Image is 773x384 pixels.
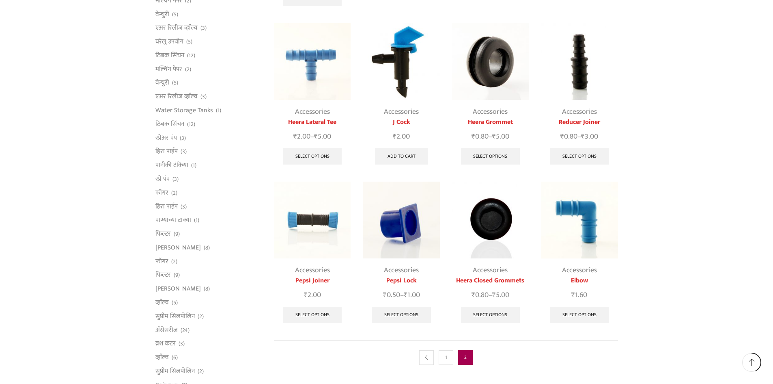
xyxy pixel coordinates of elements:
[204,244,210,252] span: (8)
[404,289,420,301] bdi: 1.00
[541,23,618,100] img: Reducer Joiner
[283,148,342,165] a: Select options for “Heera Lateral Tee”
[171,258,177,266] span: (2)
[461,307,520,323] a: Select options for “Heera Closed Grommets”
[363,290,439,301] span: –
[541,117,618,127] a: Reducer Joiner
[172,299,178,307] span: (5)
[185,65,191,74] span: (2)
[383,289,400,301] bdi: 0.50
[550,148,609,165] a: Select options for “Reducer Joiner”
[181,326,189,334] span: (24)
[452,23,529,100] img: Heera Grommet
[155,200,178,213] a: हिरा पाईप
[452,276,529,286] a: Heera Closed Grommets
[181,148,187,156] span: (3)
[155,21,198,35] a: एअर रिलीज व्हाॅल्व
[155,295,169,309] a: व्हाॅल्व
[363,117,439,127] a: J Cock
[155,145,178,158] a: हिरा पाईप
[186,38,192,46] span: (5)
[293,130,310,143] bdi: 2.00
[155,364,195,378] a: सुप्रीम सिलपोलिन
[200,93,207,101] span: (3)
[155,172,170,186] a: स्प्रे पंप
[187,120,195,128] span: (12)
[541,182,618,258] img: Elbow
[155,337,176,351] a: ब्रश कटर
[314,130,331,143] bdi: 5.00
[581,130,585,143] span: ₹
[155,268,171,282] a: फिल्टर
[452,290,529,301] span: –
[541,131,618,142] span: –
[172,79,178,87] span: (5)
[452,131,529,142] span: –
[363,23,439,100] img: J-Cock
[472,130,489,143] bdi: 0.80
[172,354,178,362] span: (6)
[492,289,509,301] bdi: 5.00
[384,106,419,118] a: Accessories
[560,130,564,143] span: ₹
[194,216,199,224] span: (1)
[274,117,351,127] a: Heera Lateral Tee
[155,131,177,145] a: स्प्रेअर पंप
[472,289,489,301] bdi: 0.80
[155,76,169,90] a: वेन्चुरी
[372,307,431,323] a: Select options for “Pepsi Lock”
[550,307,609,323] a: Select options for “Elbow”
[274,276,351,286] a: Pepsi Joiner
[295,106,330,118] a: Accessories
[155,90,198,104] a: एअर रिलीज व्हाॅल्व
[180,134,186,142] span: (3)
[375,148,428,165] a: Add to cart: “J Cock”
[155,241,201,254] a: [PERSON_NAME]
[155,213,191,227] a: पाण्याच्या टाक्या
[472,289,475,301] span: ₹
[172,175,179,183] span: (3)
[404,289,407,301] span: ₹
[155,7,169,21] a: वेन्चुरी
[383,289,387,301] span: ₹
[204,285,210,293] span: (8)
[571,289,587,301] bdi: 1.60
[581,130,598,143] bdi: 3.00
[571,289,575,301] span: ₹
[191,161,196,169] span: (1)
[492,289,496,301] span: ₹
[216,106,221,115] span: (1)
[198,312,204,321] span: (2)
[274,23,351,100] img: Reducer Tee For Drip Lateral
[304,289,321,301] bdi: 2.00
[155,104,213,117] a: Water Storage Tanks
[473,264,508,276] a: Accessories
[363,276,439,286] a: Pepsi Lock
[155,254,168,268] a: फॉगर
[155,62,182,76] a: मल्चिंग पेपर
[384,264,419,276] a: Accessories
[562,264,597,276] a: Accessories
[560,130,577,143] bdi: 0.80
[274,182,351,258] img: Pepsi Joiner
[155,158,188,172] a: पानीकी टंकिया
[155,282,201,296] a: [PERSON_NAME]
[174,230,180,238] span: (9)
[492,130,509,143] bdi: 5.00
[174,271,180,279] span: (9)
[461,148,520,165] a: Select options for “Heera Grommet”
[452,182,529,258] img: Heera Closed Grommets
[155,227,171,241] a: फिल्टर
[473,106,508,118] a: Accessories
[179,340,185,348] span: (3)
[171,189,177,197] span: (2)
[155,48,184,62] a: ठिबक सिंचन
[155,117,184,131] a: ठिबक सिंचन
[155,309,195,323] a: सुप्रीम सिलपोलिन
[274,340,618,375] nav: Product Pagination
[187,52,195,60] span: (12)
[181,203,187,211] span: (3)
[458,350,473,365] span: Page 2
[293,130,297,143] span: ₹
[198,367,204,375] span: (2)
